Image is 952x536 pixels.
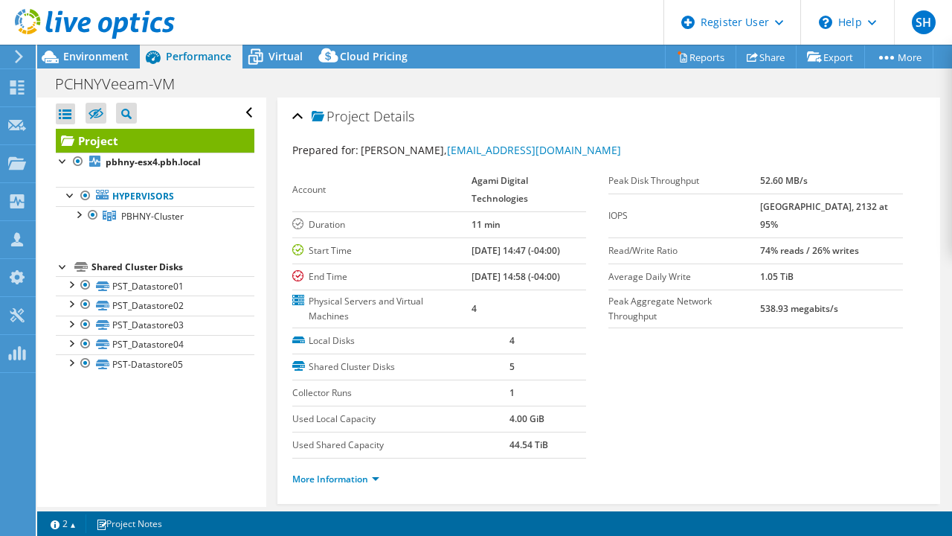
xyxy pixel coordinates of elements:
b: 52.60 MB/s [760,174,808,187]
label: Account [292,182,472,197]
b: 1 [509,386,515,399]
b: [DATE] 14:47 (-04:00) [472,244,560,257]
b: pbhny-esx4.pbh.local [106,156,201,168]
span: Cloud Pricing [340,49,408,63]
a: More [864,45,933,68]
label: Physical Servers and Virtual Machines [292,294,472,324]
label: Start Time [292,243,472,258]
span: Virtual [268,49,303,63]
span: [PERSON_NAME], [361,143,621,157]
a: PST_Datastore04 [56,335,254,354]
a: Share [736,45,797,68]
b: 4 [509,334,515,347]
span: Environment [63,49,129,63]
label: Used Local Capacity [292,412,510,427]
a: Reports [665,45,736,68]
b: 1.05 TiB [760,270,794,283]
div: Shared Cluster Disks [91,258,254,276]
a: PST_Datastore02 [56,296,254,315]
label: End Time [292,269,472,284]
b: 538.93 megabits/s [760,302,838,315]
b: 11 min [472,218,501,231]
span: PBHNY-Cluster [121,210,184,223]
svg: \n [819,16,832,29]
b: 44.54 TiB [509,438,548,451]
a: Hypervisors [56,187,254,206]
h1: PCHNYVeeam-VM [48,76,198,92]
label: Read/Write Ratio [608,243,760,258]
span: Project [312,109,370,124]
label: Local Disks [292,334,510,348]
a: Project Notes [86,514,173,533]
span: SH [912,10,936,34]
a: PST_Datastore03 [56,316,254,335]
label: Duration [292,217,472,232]
label: Collector Runs [292,386,510,401]
label: Peak Disk Throughput [608,173,760,188]
b: 5 [509,360,515,373]
a: [EMAIL_ADDRESS][DOMAIN_NAME] [447,143,621,157]
span: Performance [166,49,231,63]
label: Prepared for: [292,143,358,157]
a: Export [796,45,865,68]
a: PST_Datastore01 [56,276,254,296]
label: Peak Aggregate Network Throughput [608,294,760,324]
a: PBHNY-Cluster [56,206,254,226]
b: 4 [472,302,477,315]
b: 4.00 GiB [509,412,544,425]
span: Details [373,107,414,125]
label: Shared Cluster Disks [292,360,510,374]
b: [DATE] 14:58 (-04:00) [472,270,560,283]
b: Agami Digital Technologies [472,174,528,205]
b: 74% reads / 26% writes [760,244,859,257]
a: PST-Datastore05 [56,354,254,374]
a: pbhny-esx4.pbh.local [56,153,254,172]
label: IOPS [608,208,760,223]
a: Project [56,129,254,153]
a: More Information [292,473,379,485]
label: Average Daily Write [608,269,760,284]
a: 2 [40,514,86,533]
label: Used Shared Capacity [292,438,510,453]
b: [GEOGRAPHIC_DATA], 2132 at 95% [760,200,888,231]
